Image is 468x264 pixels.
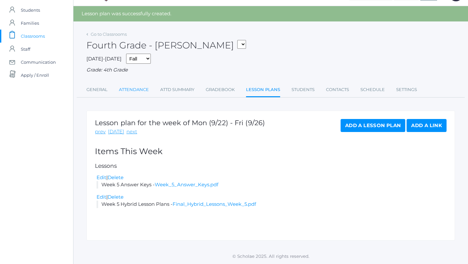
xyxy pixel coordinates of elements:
a: prev [95,128,106,136]
div: Grade: 4th Grade [86,66,455,74]
a: Students [292,83,315,96]
div: | [97,174,447,181]
h5: Lessons [95,163,447,169]
span: [DATE]-[DATE] [86,56,122,62]
span: Students [21,4,40,17]
span: Families [21,17,39,30]
a: Delete [108,174,123,180]
a: Add a Lesson Plan [341,119,405,132]
a: Edit [97,174,106,180]
span: Staff [21,43,30,56]
a: Add a Link [407,119,447,132]
a: Lesson Plans [246,83,280,97]
a: [DATE] [108,128,124,136]
a: Settings [396,83,417,96]
div: Lesson plan was successfully created. [73,6,468,21]
h2: Fourth Grade - [PERSON_NAME] [86,40,246,50]
a: Contacts [326,83,349,96]
li: Week 5 Hybrid Lesson Plans - [97,201,447,208]
a: Go to Classrooms [91,32,127,37]
span: Classrooms [21,30,45,43]
a: Edit [97,194,106,200]
span: Communication [21,56,56,69]
a: Attd Summary [160,83,194,96]
a: Gradebook [206,83,235,96]
li: Week 5 Answer Keys - [97,181,447,189]
a: General [86,83,108,96]
div: | [97,193,447,201]
a: Attendance [119,83,149,96]
h2: Items This Week [95,147,447,156]
span: Apply / Enroll [21,69,49,82]
a: Delete [108,194,123,200]
a: next [126,128,137,136]
p: © Scholae 2025. All rights reserved. [73,253,468,259]
a: Schedule [360,83,385,96]
a: Final_Hybrid_Lessons_Week_5.pdf [173,201,256,207]
h1: Lesson plan for the week of Mon (9/22) - Fri (9/26) [95,119,265,126]
a: Week_5_Answer_Keys.pdf [155,181,218,188]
